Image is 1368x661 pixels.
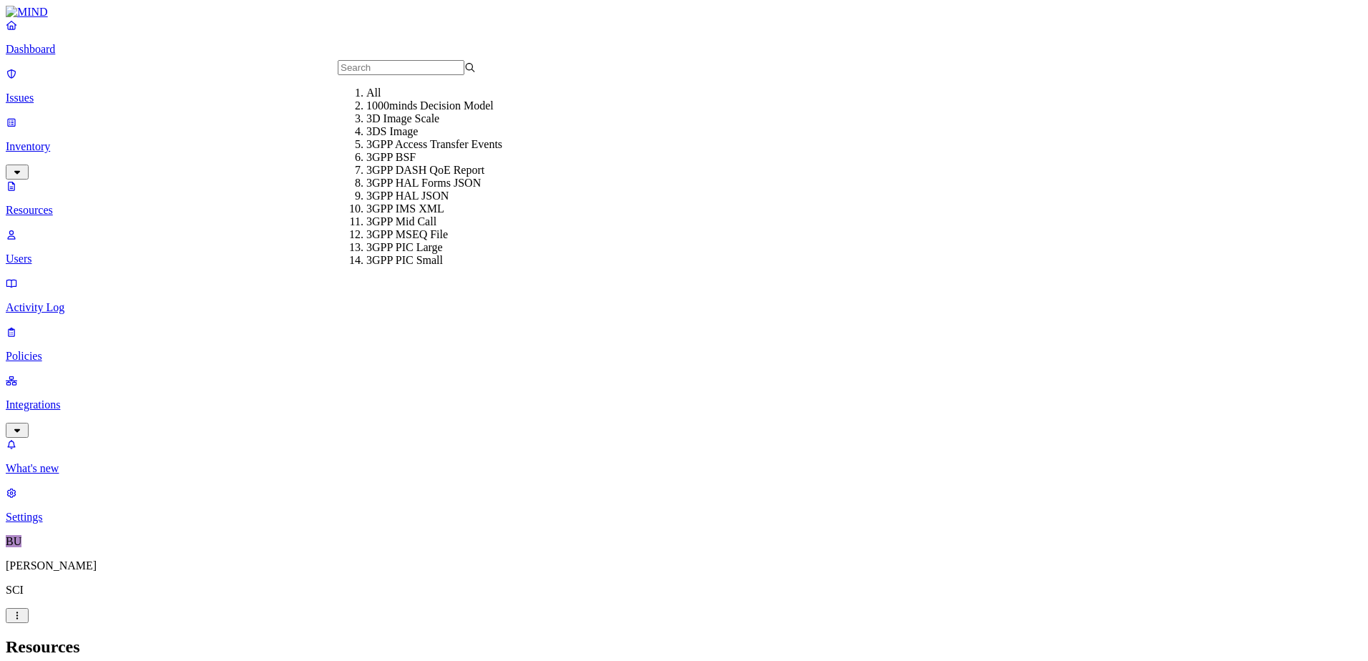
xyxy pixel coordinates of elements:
div: 3GPP Access Transfer Events [366,138,504,151]
a: What's new [6,438,1362,475]
div: 3DS Image [366,125,504,138]
a: Settings [6,486,1362,524]
a: Activity Log [6,277,1362,314]
div: 3GPP DASH QoE Report [366,164,504,177]
div: 3GPP Mid Call [366,215,504,228]
p: Integrations [6,398,1362,411]
a: Issues [6,67,1362,104]
p: Settings [6,511,1362,524]
div: 3GPP PIC Large [366,241,504,254]
p: Issues [6,92,1362,104]
div: 3GPP BSF [366,151,504,164]
p: Policies [6,350,1362,363]
div: All [366,87,504,99]
div: 3GPP HAL JSON [366,190,504,202]
div: 3GPP IMS XML [366,202,504,215]
div: 3GPP PIC Small [366,254,504,267]
p: SCI [6,584,1362,597]
span: BU [6,535,21,547]
a: Policies [6,325,1362,363]
a: Integrations [6,374,1362,436]
p: Users [6,253,1362,265]
p: Activity Log [6,301,1362,314]
a: Dashboard [6,19,1362,56]
p: What's new [6,462,1362,475]
input: Search [338,60,464,75]
img: MIND [6,6,48,19]
h2: Resources [6,637,1362,657]
p: [PERSON_NAME] [6,559,1362,572]
div: 3GPP HAL Forms JSON [366,177,504,190]
a: Inventory [6,116,1362,177]
p: Inventory [6,140,1362,153]
a: Users [6,228,1362,265]
div: 1000minds Decision Model [366,99,504,112]
p: Resources [6,204,1362,217]
a: Resources [6,180,1362,217]
div: 3D Image Scale [366,112,504,125]
div: 3GPP MSEQ File [366,228,504,241]
p: Dashboard [6,43,1362,56]
a: MIND [6,6,1362,19]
